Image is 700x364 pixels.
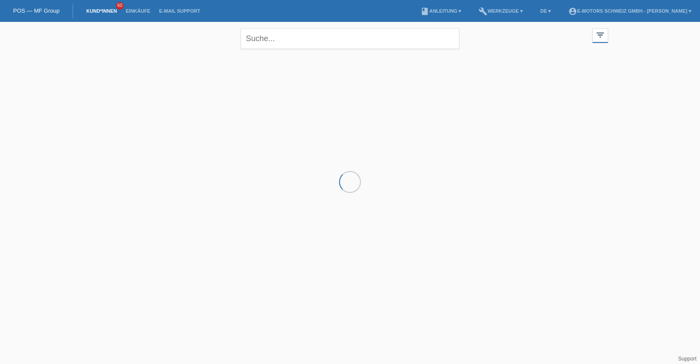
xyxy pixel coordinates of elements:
[13,7,59,14] a: POS — MF Group
[474,8,527,14] a: buildWerkzeuge ▾
[595,30,605,40] i: filter_list
[416,8,465,14] a: bookAnleitung ▾
[155,8,205,14] a: E-Mail Support
[121,8,154,14] a: Einkäufe
[564,8,696,14] a: account_circleE-Motors Schweiz GmbH - [PERSON_NAME] ▾
[82,8,121,14] a: Kund*innen
[420,7,429,16] i: book
[241,28,459,49] input: Suche...
[568,7,577,16] i: account_circle
[678,356,696,362] a: Support
[479,7,487,16] i: build
[116,2,124,10] span: 60
[536,8,555,14] a: DE ▾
